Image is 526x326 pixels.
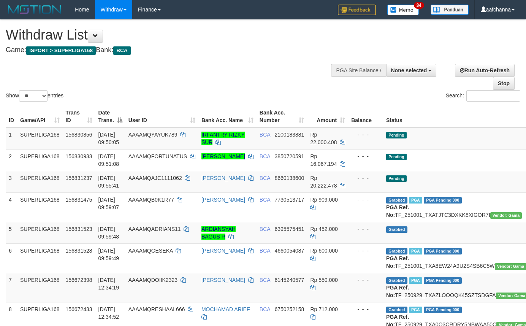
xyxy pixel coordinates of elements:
a: ARDIANSYAH BAGUS R [201,226,236,240]
span: AAAAMQFORTUNATUS [128,153,187,159]
span: Copy 2100183881 to clipboard [275,132,304,138]
span: Pending [386,175,407,182]
img: MOTION_logo.png [6,4,63,15]
th: Balance [348,106,383,127]
span: 156672433 [66,306,92,312]
td: 3 [6,171,17,192]
span: Rp 550.000 [310,277,337,283]
span: 156831523 [66,226,92,232]
a: IRFANTRY RIZKY SUR [201,132,245,145]
span: Grabbed [386,277,407,284]
a: Stop [493,77,515,90]
span: Copy 6395575451 to clipboard [275,226,304,232]
span: BCA [260,153,270,159]
div: - - - [351,276,380,284]
span: PGA Pending [424,277,462,284]
span: Pending [386,154,407,160]
img: panduan.png [431,5,469,15]
span: 156830856 [66,132,92,138]
span: BCA [260,197,270,203]
span: 156672398 [66,277,92,283]
div: - - - [351,131,380,138]
span: Rp 452.000 [310,226,337,232]
span: Marked by aafsoycanthlai [409,277,422,284]
span: PGA Pending [424,307,462,313]
span: [DATE] 09:59:49 [98,248,119,261]
span: BCA [260,226,270,232]
span: [DATE] 09:55:41 [98,175,119,189]
td: SUPERLIGA168 [17,222,63,243]
td: 4 [6,192,17,222]
span: AAAAMQADRIANS11 [128,226,181,232]
th: Bank Acc. Number: activate to sort column ascending [257,106,307,127]
span: Copy 3850720591 to clipboard [275,153,304,159]
span: Rp 22.000.408 [310,132,337,145]
span: BCA [260,306,270,312]
td: SUPERLIGA168 [17,171,63,192]
td: SUPERLIGA168 [17,127,63,149]
span: Pending [386,132,407,138]
span: 156830933 [66,153,92,159]
span: PGA Pending [424,197,462,204]
th: Trans ID: activate to sort column ascending [63,106,95,127]
span: [DATE] 12:34:19 [98,277,119,291]
td: 2 [6,149,17,171]
span: Marked by aafsoycanthlai [409,248,422,254]
td: SUPERLIGA168 [17,273,63,302]
span: Rp 712.000 [310,306,337,312]
span: Grabbed [386,226,407,233]
a: [PERSON_NAME] [201,277,245,283]
td: 5 [6,222,17,243]
b: PGA Ref. No: [386,204,409,218]
span: 156831528 [66,248,92,254]
a: Run Auto-Refresh [455,64,515,77]
img: Button%20Memo.svg [387,5,419,15]
th: Game/API: activate to sort column ascending [17,106,63,127]
th: Amount: activate to sort column ascending [307,106,348,127]
span: Copy 8660138600 to clipboard [275,175,304,181]
span: 156831475 [66,197,92,203]
button: None selected [386,64,437,77]
div: PGA Site Balance / [331,64,386,77]
span: [DATE] 09:51:08 [98,153,119,167]
select: Showentries [19,90,48,102]
span: AAAAMQB0K1R77 [128,197,174,203]
div: - - - [351,225,380,233]
span: BCA [260,132,270,138]
span: BCA [113,46,130,55]
span: Marked by aafsoycanthlai [409,307,422,313]
span: PGA Pending [424,248,462,254]
span: AAAAMQDOIIK2323 [128,277,177,283]
span: [DATE] 12:34:52 [98,306,119,320]
span: BCA [260,277,270,283]
th: User ID: activate to sort column ascending [125,106,198,127]
td: SUPERLIGA168 [17,243,63,273]
span: Rp 600.000 [310,248,337,254]
td: 7 [6,273,17,302]
div: - - - [351,196,380,204]
span: Rp 909.000 [310,197,337,203]
span: 34 [414,2,424,9]
a: [PERSON_NAME] [201,175,245,181]
span: Rp 20.222.478 [310,175,337,189]
span: Copy 7730513717 to clipboard [275,197,304,203]
span: AAAAMQYAYUK789 [128,132,177,138]
th: ID [6,106,17,127]
span: [DATE] 09:59:48 [98,226,119,240]
span: Copy 4660054087 to clipboard [275,248,304,254]
span: AAAAMQGESEKA [128,248,173,254]
td: SUPERLIGA168 [17,192,63,222]
td: SUPERLIGA168 [17,149,63,171]
b: PGA Ref. No: [386,285,409,298]
div: - - - [351,153,380,160]
a: [PERSON_NAME] [201,197,245,203]
label: Show entries [6,90,63,102]
span: Grabbed [386,248,407,254]
span: 156831237 [66,175,92,181]
img: Feedback.jpg [338,5,376,15]
span: Rp 16.067.194 [310,153,337,167]
th: Date Trans.: activate to sort column descending [95,106,125,127]
span: BCA [260,175,270,181]
h4: Game: Bank: [6,46,343,54]
span: Grabbed [386,197,407,204]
